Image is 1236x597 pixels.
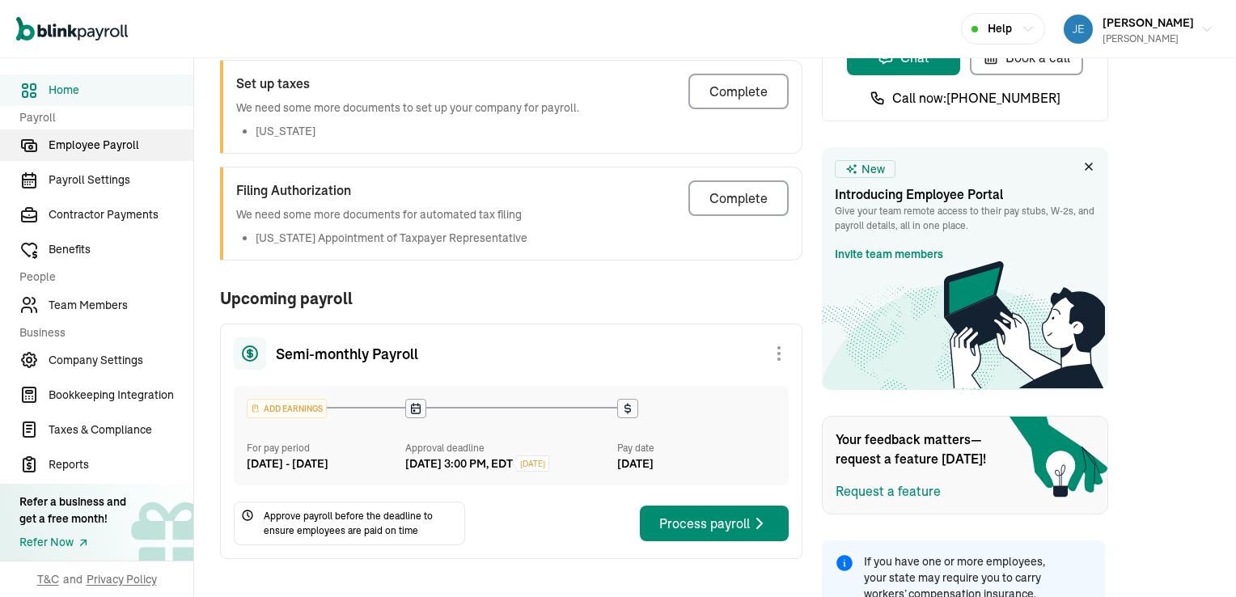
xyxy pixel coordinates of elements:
span: Your feedback matters—request a feature [DATE]! [836,430,997,468]
span: People [19,269,184,286]
div: For pay period [247,441,405,455]
a: Refer Now [19,534,126,551]
button: Complete [688,74,789,109]
button: [PERSON_NAME][PERSON_NAME] [1057,9,1220,49]
div: Process payroll [659,514,769,533]
span: Business [19,324,184,341]
a: Invite team members [835,246,943,263]
p: Give your team remote access to their pay stubs, W‑2s, and payroll details, all in one place. [835,204,1095,233]
nav: Global [16,6,128,53]
div: Complete [709,82,768,101]
h3: Set up taxes [236,74,579,93]
span: Benefits [49,241,193,258]
span: Call now: [PHONE_NUMBER] [892,88,1060,108]
button: Process payroll [640,506,789,541]
span: Payroll [19,109,184,126]
div: [DATE] [617,455,776,472]
span: New [861,161,885,178]
div: [DATE] 3:00 PM, EDT [405,455,513,472]
span: Team Members [49,297,193,314]
span: Payroll Settings [49,171,193,188]
li: [US_STATE] Appointment of Taxpayer Representative [256,230,527,247]
div: [PERSON_NAME] [1103,32,1194,46]
h3: Filing Authorization [236,180,527,200]
p: We need some more documents for automated tax filing [236,206,527,223]
button: Help [961,13,1045,44]
span: Taxes & Compliance [49,421,193,438]
iframe: Chat Widget [1155,519,1236,597]
div: Refer a business and get a free month! [19,493,126,527]
span: Help [988,20,1012,37]
span: [PERSON_NAME] [1103,15,1194,30]
span: Approve payroll before the deadline to ensure employees are paid on time [264,509,458,538]
span: Reports [49,456,193,473]
span: Privacy Policy [87,571,157,587]
span: Bookkeeping Integration [49,387,193,404]
h3: Introducing Employee Portal [835,184,1095,204]
button: Request a feature [836,481,941,501]
span: Company Settings [49,352,193,369]
span: Contractor Payments [49,206,193,223]
div: Complete [709,188,768,208]
span: T&C [37,571,59,587]
span: Home [49,82,193,99]
span: Semi-monthly Payroll [276,343,418,365]
span: Employee Payroll [49,137,193,154]
div: Pay date [617,441,776,455]
div: Approval deadline [405,441,611,455]
span: [DATE] [520,458,545,470]
li: [US_STATE] [256,123,579,140]
div: [DATE] - [DATE] [247,455,405,472]
p: We need some more documents to set up your company for payroll. [236,99,579,116]
span: Upcoming payroll [220,286,802,311]
div: ADD EARNINGS [248,400,326,417]
button: Complete [688,180,789,216]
